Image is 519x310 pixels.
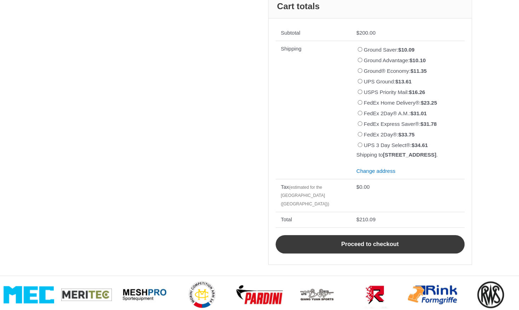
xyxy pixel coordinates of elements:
bdi: 10.10 [409,57,426,63]
label: Ground Saver: [364,47,414,53]
a: Change address [356,168,395,174]
span: $ [409,89,412,95]
span: $ [356,184,359,190]
span: $ [395,78,398,84]
bdi: 33.75 [398,131,415,138]
span: $ [356,216,359,222]
label: USPS Priority Mail: [364,89,425,95]
bdi: 13.61 [395,78,411,84]
span: $ [411,142,414,148]
th: Subtotal [276,25,351,41]
bdi: 200.00 [356,30,375,36]
bdi: 31.78 [420,121,437,127]
label: FedEx 2Day®: [364,131,415,138]
th: Shipping [276,41,351,179]
label: Ground® Economy: [364,68,427,74]
a: Proceed to checkout [276,235,465,253]
th: Total [276,212,351,228]
span: $ [410,110,413,116]
bdi: 31.01 [410,110,427,116]
label: FedEx 2Day® A.M.: [364,110,427,116]
span: $ [398,47,401,53]
bdi: 210.09 [356,216,375,222]
th: Tax [276,179,351,212]
span: $ [421,100,423,106]
small: (estimated for the [GEOGRAPHIC_DATA] ([GEOGRAPHIC_DATA])) [281,185,329,206]
bdi: 34.61 [411,142,428,148]
bdi: 10.09 [398,47,415,53]
bdi: 11.35 [410,68,427,74]
span: $ [356,30,359,36]
label: FedEx Express Saver®: [364,121,437,127]
bdi: 16.26 [409,89,425,95]
span: $ [420,121,423,127]
label: UPS 3 Day Select®: [364,142,428,148]
bdi: 0.00 [356,184,370,190]
span: $ [409,57,412,63]
label: UPS Ground: [364,78,411,84]
strong: [STREET_ADDRESS] [383,152,436,158]
bdi: 23.25 [421,100,437,106]
p: Shipping to . [356,151,459,159]
label: FedEx Home Delivery®: [364,100,437,106]
span: $ [410,68,413,74]
span: $ [398,131,401,138]
label: Ground Advantage: [364,57,426,63]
